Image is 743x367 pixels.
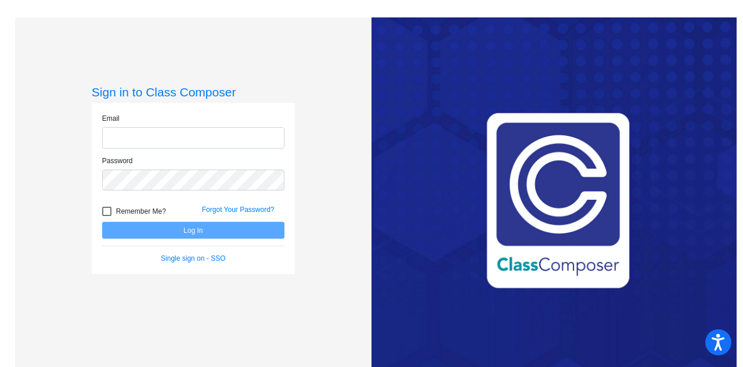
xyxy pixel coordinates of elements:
[102,156,133,166] label: Password
[102,222,284,239] button: Log In
[116,204,166,218] span: Remember Me?
[102,113,120,124] label: Email
[161,254,225,262] a: Single sign on - SSO
[92,85,295,99] h3: Sign in to Class Composer
[202,206,275,214] a: Forgot Your Password?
